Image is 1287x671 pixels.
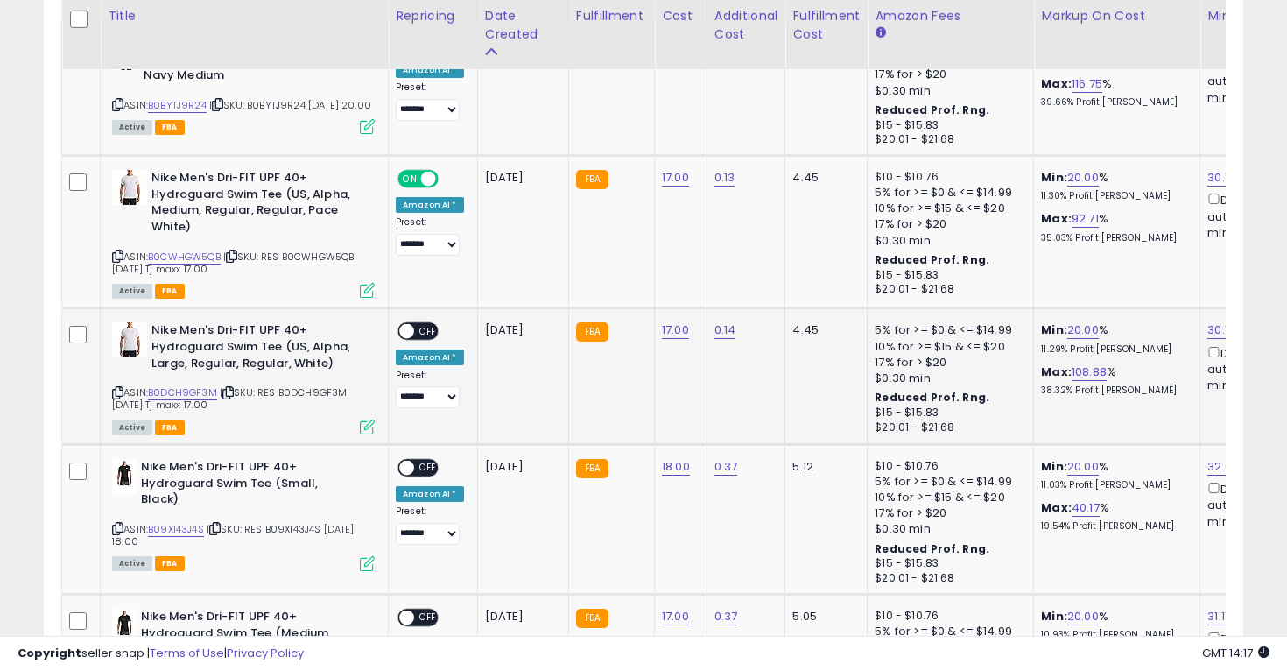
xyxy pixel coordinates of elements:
div: $20.01 - $21.68 [875,132,1020,147]
div: 5% for >= $0 & <= $14.99 [875,185,1020,201]
a: B09X143J4S [148,522,204,537]
div: [DATE] [485,322,555,338]
a: 31.11 [1207,608,1228,625]
div: 5.12 [792,459,854,475]
small: FBA [576,459,608,478]
b: Min: [1041,169,1067,186]
b: Reduced Prof. Rng. [875,541,989,556]
div: 10% for >= $15 & <= $20 [875,490,1020,505]
a: 18.00 [662,458,690,476]
div: $10 - $10.76 [875,170,1020,185]
p: 19.54% Profit [PERSON_NAME] [1041,520,1186,533]
b: Reduced Prof. Rng. [875,252,989,267]
div: 5% for >= $0 & <= $14.99 [875,322,1020,338]
b: Min: [1041,321,1067,338]
div: Repricing [396,7,470,25]
b: Nike Men's Dri-FIT UPF 40+ Hydroguard Swim Tee (US, Alpha, Medium, Regular, Regular, Pace White) [151,170,364,239]
b: Max: [1041,499,1072,516]
a: B0DCH9GF3M [148,385,217,400]
a: 92.71 [1072,210,1099,228]
span: 2025-10-13 14:17 GMT [1202,645,1269,661]
span: FBA [155,556,185,571]
div: Amazon Fees [875,7,1026,25]
span: OFF [436,172,464,187]
a: 108.88 [1072,364,1107,381]
p: 11.29% Profit [PERSON_NAME] [1041,343,1186,356]
a: 17.00 [662,169,689,187]
div: $15 - $15.83 [875,118,1020,133]
b: Min: [1041,458,1067,475]
a: 20.00 [1067,169,1099,187]
div: 5.05 [792,609,854,625]
a: 0.37 [714,608,738,625]
div: Fulfillment [576,7,647,25]
a: 20.00 [1067,608,1099,625]
div: $15 - $15.83 [875,268,1020,283]
div: $20.01 - $21.68 [875,420,1020,435]
div: Amazon AI * [396,486,464,502]
span: All listings currently available for purchase on Amazon [112,420,152,435]
a: 0.14 [714,321,736,339]
a: Privacy Policy [227,645,304,661]
div: % [1041,500,1186,533]
div: 4.45 [792,322,854,338]
b: Max: [1041,364,1072,380]
span: ON [399,172,421,187]
a: 17.00 [662,608,689,625]
div: Amazon AI * [396,62,464,78]
div: Markup on Cost [1041,7,1192,25]
b: Max: [1041,210,1072,227]
span: OFF [414,461,442,476]
div: $20.01 - $21.68 [875,571,1020,586]
a: 20.00 [1067,321,1099,339]
small: Amazon Fees. [875,25,885,41]
div: $20.01 - $21.68 [875,282,1020,297]
span: FBA [155,420,185,435]
p: 38.32% Profit [PERSON_NAME] [1041,385,1186,397]
b: Reduced Prof. Rng. [875,102,989,117]
a: Terms of Use [150,645,224,661]
div: Additional Cost [714,7,778,44]
div: [DATE] [485,170,555,186]
a: B0CWHGW5QB [148,250,221,265]
div: Amazon AI * [396,197,464,213]
div: Preset: [396,81,464,121]
div: % [1041,211,1186,244]
small: FBA [576,170,608,189]
div: $15 - $15.83 [875,556,1020,571]
p: 11.03% Profit [PERSON_NAME] [1041,479,1186,491]
div: Date Created [485,7,561,44]
div: [DATE] [485,459,555,475]
div: $0.30 min [875,83,1020,99]
div: 4.45 [792,170,854,186]
div: $15 - $15.83 [875,406,1020,420]
div: 17% for > $20 [875,505,1020,521]
div: $0.30 min [875,371,1020,386]
span: FBA [155,120,185,135]
div: 17% for > $20 [875,67,1020,82]
div: Fulfillment Cost [792,7,860,44]
div: 5% for >= $0 & <= $14.99 [875,474,1020,490]
img: 31Y21BwGfEL._SL40_.jpg [112,170,147,205]
img: 31hyJyC35ML._SL40_.jpg [112,459,137,494]
div: ASIN: [112,459,375,569]
b: Max: [1041,75,1072,92]
a: 30.10 [1207,169,1235,187]
a: 30.11 [1207,321,1232,339]
div: $10 - $10.76 [875,609,1020,624]
a: 20.00 [1067,458,1099,476]
div: Title [108,7,381,25]
a: B0BYTJ9R24 [148,98,207,113]
div: Preset: [396,370,464,409]
div: Preset: [396,505,464,545]
span: | SKU: RES B0DCH9GF3M [DATE] Tj maxx 17.00 [112,385,347,412]
div: ASIN: [112,322,375,433]
span: | SKU: RES B0CWHGW5QB [DATE] Tj maxx 17.00 [112,250,354,276]
div: seller snap | | [18,646,304,662]
div: 17% for > $20 [875,355,1020,371]
div: ASIN: [112,35,375,132]
strong: Copyright [18,645,81,661]
b: Nike Men's Dri-FIT UPF 40+ Hydroguard Swim Tee (US, Alpha, Large, Regular, Regular, White) [151,322,364,376]
div: 10% for >= $15 & <= $20 [875,339,1020,355]
a: 40.17 [1072,499,1100,517]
